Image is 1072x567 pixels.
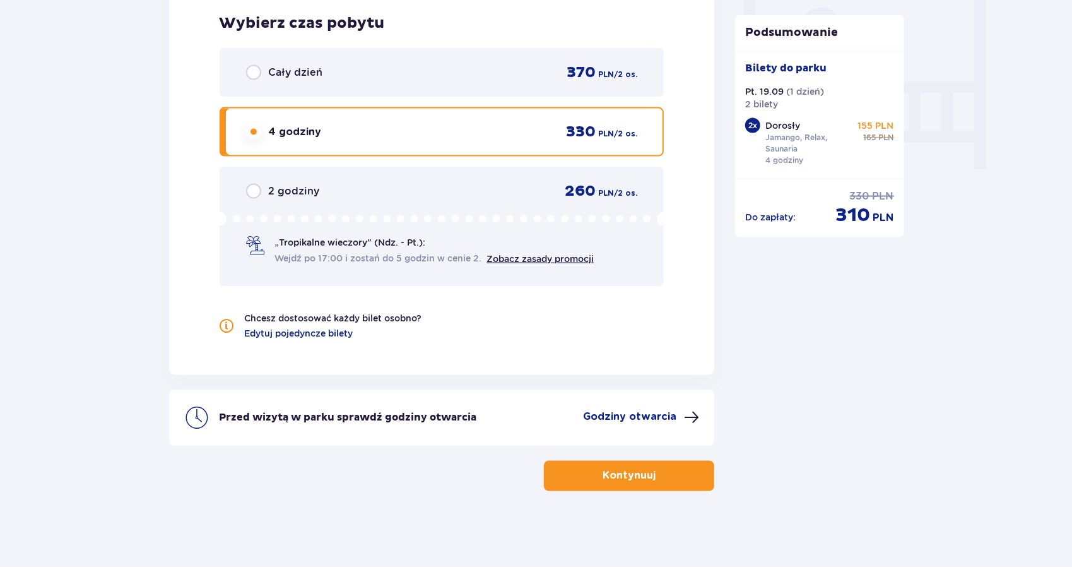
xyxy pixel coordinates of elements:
p: 310 [836,203,871,227]
p: 2 godziny [269,184,320,198]
p: 4 godziny [765,155,803,166]
a: Zobacz zasady promocji [487,254,594,264]
p: Kontynuuj [603,469,656,483]
p: Bilety do parku [745,61,827,75]
button: Kontynuuj [544,461,714,491]
p: Podsumowanie [735,25,904,40]
p: 4 godziny [269,125,322,139]
p: PLN [598,128,614,140]
p: / 2 os. [614,69,637,80]
p: PLN [873,211,894,225]
div: 2 x [745,118,760,133]
p: 330 [566,122,596,141]
p: PLN [873,189,894,203]
p: Do zapłaty : [745,211,796,224]
p: 2 bilety [745,98,778,110]
p: 260 [565,182,596,201]
p: PLN [598,188,614,199]
p: Chcesz dostosować każdy bilet osobno? [245,312,422,325]
p: Cały dzień [269,66,323,80]
p: Wybierz czas pobytu [220,14,664,33]
p: 370 [567,63,596,82]
span: Wejdź po 17:00 i zostań do 5 godzin w cenie 2. [275,252,482,265]
p: 330 [850,189,870,203]
p: Pt. 19.09 [745,85,784,98]
p: Przed wizytą w parku sprawdź godziny otwarcia [220,411,477,425]
p: PLN [598,69,614,80]
p: Dorosły [765,119,800,132]
p: „Tropikalne wieczory" (Ndz. - Pt.): [275,236,425,249]
p: 155 PLN [858,119,894,132]
p: / 2 os. [614,128,637,140]
img: clock icon [184,405,209,431]
button: Godziny otwarcia [583,410,699,426]
p: 165 [864,132,876,143]
p: / 2 os. [614,188,637,199]
p: Jamango, Relax, Saunaria [765,132,852,155]
p: PLN [879,132,894,143]
a: Edytuj pojedyncze bilety [245,327,353,340]
p: ( 1 dzień ) [786,85,824,98]
p: Godziny otwarcia [583,410,676,424]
